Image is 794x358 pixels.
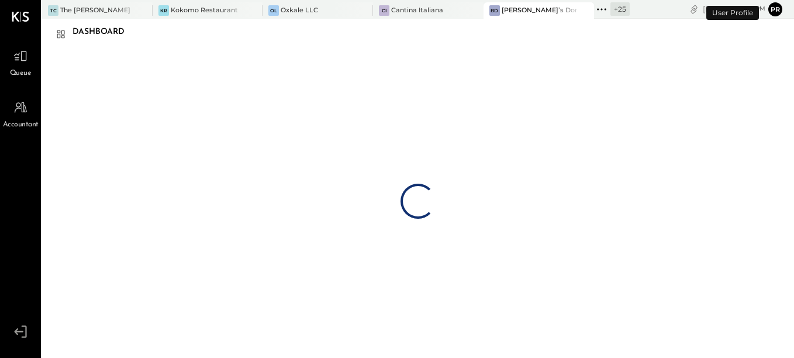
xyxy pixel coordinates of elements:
div: Kokomo Restaurant [171,6,238,15]
div: + 25 [610,2,630,16]
span: Queue [10,68,32,79]
div: Dashboard [73,23,136,42]
div: The [PERSON_NAME] [60,6,130,15]
div: BD [489,5,500,16]
div: [DATE] [703,4,765,15]
div: User Profile [706,6,759,20]
span: 3 : 27 [730,4,754,15]
button: Pr [768,2,782,16]
div: OL [268,5,279,16]
div: [PERSON_NAME]’s Donuts [502,6,576,15]
div: CI [379,5,389,16]
span: pm [755,5,765,13]
div: Oxkale LLC [281,6,318,15]
div: TC [48,5,58,16]
span: Accountant [3,120,39,130]
div: KR [158,5,169,16]
div: copy link [688,3,700,15]
a: Accountant [1,97,40,130]
a: Queue [1,45,40,79]
div: Cantina Italiana [391,6,443,15]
